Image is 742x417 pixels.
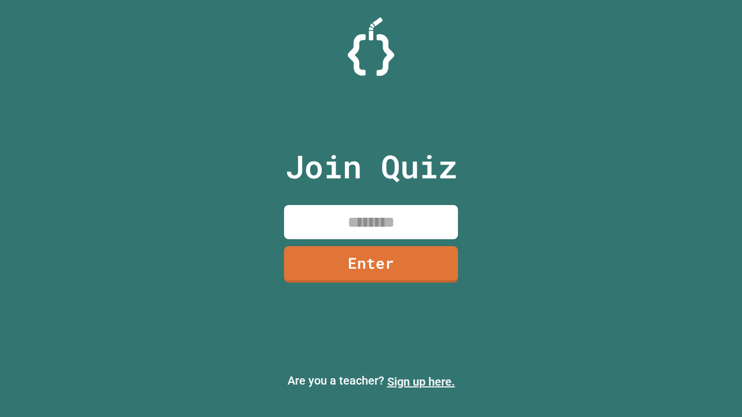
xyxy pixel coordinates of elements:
a: Sign up here. [387,375,455,389]
img: Logo.svg [348,17,394,76]
p: Are you a teacher? [9,372,733,390]
a: Enter [284,246,458,283]
p: Join Quiz [285,142,457,191]
iframe: chat widget [693,371,730,405]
